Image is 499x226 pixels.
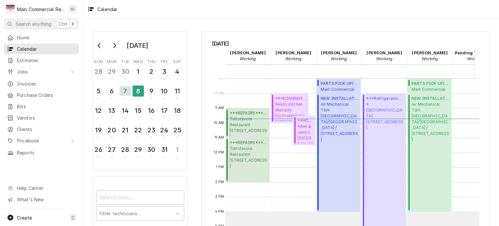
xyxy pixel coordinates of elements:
[133,86,144,97] div: 8
[213,91,226,96] span: 8 AM
[93,145,103,154] div: 26
[6,5,15,14] div: Main Commercial Refrigeration Service's Avatar
[366,50,402,55] strong: [PERSON_NAME]
[171,57,184,65] th: Saturday
[17,185,75,192] span: Help Center
[17,34,76,41] span: Home
[159,106,169,115] div: 17
[133,125,143,135] div: 22
[133,145,143,154] div: 29
[4,194,79,205] a: Go to What's New
[159,86,169,96] div: 10
[4,32,79,43] a: Home
[107,86,117,96] div: 6
[146,106,156,115] div: 16
[213,209,226,214] span: 4 PM
[119,57,132,65] th: Tuesday
[230,146,268,169] span: Tuttotavola Restaurant [STREET_ADDRESS]
[133,67,143,76] div: 1
[120,86,131,96] div: 7
[297,118,313,124] span: ***DIAGNOSIS-SERVICE CALL*** ( Draft )
[212,150,226,155] span: 12 PM
[172,145,182,154] div: 1
[321,81,359,86] span: PARTS PICK UP ( Past Due )
[4,18,79,30] button: Search anythingCtrlK
[93,86,103,96] div: 5
[412,81,450,86] span: PARTS PICK UP ( Past Due )
[59,20,67,27] span: Ctrl
[17,215,32,220] span: Create
[92,57,105,65] th: Sunday
[17,57,76,64] span: Estimates
[17,149,76,156] span: Reports
[225,138,270,182] div: ***REPAIRS***(Upcoming)Tuttotavola Restaurant[STREET_ADDRESS]
[172,86,182,96] div: 11
[362,48,407,64] div: Mike Marchese - Working
[4,90,79,100] a: Purchase Orders
[146,67,156,76] div: 2
[316,79,361,94] div: PARTS PICK UP(Past Due)Main CommercialMain Commercial - Shop/Office / [STREET_ADDRESS][PERSON_NAME]
[72,20,75,27] span: K
[4,124,79,135] a: Clients
[4,55,79,66] a: Estimates
[17,103,76,110] span: Bills
[107,145,117,154] div: 27
[376,56,392,61] em: Working
[4,183,79,193] a: Go to Help Center
[107,106,117,115] div: 13
[240,56,256,61] em: Working
[225,108,270,138] div: [Service] ***REPAIRS*** Tuttotavola Restaurant 6264 Winthrop Town Centre Ave, Riverview, FL 33578...
[285,56,301,61] em: Working
[412,86,450,92] span: Main Commercial Main Commercial - Shop/Office / [STREET_ADDRESS][PERSON_NAME]
[271,48,316,64] div: Dorian Wertz - Working
[297,124,313,143] span: *Ben & Jerry's ([GEOGRAPHIC_DATA]) [STREET_ADDRESS]
[293,116,315,145] div: [Service] ***DIAGNOSIS-SERVICE CALL*** *Ben & Jerry's (Clearwater Beach) 409 Mandalay Ave., Clear...
[4,44,79,54] a: Calendar
[467,56,483,61] em: Working
[271,94,309,123] div: ***DIAGNOSIS-SERVICE CALL***(Active)Ready Kitchen WarrantyPQ PHARMACY [STREET_ADDRESS][US_STATE]
[275,50,311,55] strong: [PERSON_NAME]
[17,196,75,203] span: What's New
[275,101,307,121] span: Ready Kitchen Warranty PQ PHARMACY [STREET_ADDRESS][US_STATE]
[93,125,103,135] div: 19
[321,101,359,142] span: Air Mechanical TGH [GEOGRAPHIC_DATA]/[GEOGRAPHIC_DATA] / [STREET_ADDRESS]
[172,125,182,135] div: 25
[293,116,315,145] div: ***DIAGNOSIS-SERVICE CALL***(Draft)*Ben & Jerry's ([GEOGRAPHIC_DATA])[STREET_ADDRESS]
[17,114,76,121] span: Vendors
[213,179,226,185] span: 2 PM
[124,40,150,51] div: [DATE]
[213,135,226,140] span: 11 AM
[316,94,361,212] div: NEW INSTALLATION(Active)Air MechanicalTGH [GEOGRAPHIC_DATA]/[GEOGRAPHIC_DATA] / [STREET_ADDRESS]
[6,5,15,14] div: M
[71,214,75,221] span: C
[321,86,359,92] span: Main Commercial Main Commercial - Shop/Office / [STREET_ADDRESS][PERSON_NAME]
[271,94,309,123] div: [Service] ***DIAGNOSIS-SERVICE CALL*** Ready Kitchen Warranty PQ PHARMACY 15215 Technology Drive,...
[146,86,156,96] div: 9
[331,56,347,61] em: Working
[366,96,404,101] span: ***Refrigeration PM*** ( Active )
[275,96,307,101] span: ***DIAGNOSIS-SERVICE CALL*** ( Active )
[146,145,156,154] div: 30
[16,20,51,27] span: Search anything
[17,126,76,133] span: Clients
[213,105,226,111] span: 9 AM
[93,106,103,115] div: 12
[17,68,66,75] span: Jobs
[230,50,266,55] strong: [PERSON_NAME]
[412,101,450,142] span: Air Mechanical TGH [GEOGRAPHIC_DATA]/[GEOGRAPHIC_DATA] / [STREET_ADDRESS]
[17,46,76,52] span: Calendar
[366,101,404,131] span: *[GEOGRAPHIC_DATA] [STREET_ADDRESS]
[412,50,448,55] strong: [PERSON_NAME]
[214,165,226,170] span: 1 PM
[172,67,182,76] div: 4
[108,40,121,51] button: Go to next month
[93,40,106,51] button: Go to previous month
[422,56,438,61] em: Working
[212,39,480,48] span: [DATE]
[68,5,77,14] div: SC
[4,66,79,77] a: Go to Jobs
[214,76,226,81] span: 7 AM
[225,108,270,138] div: ***REPAIRS***(Upcoming)Tuttotavola Restaurant[STREET_ADDRESS]
[172,106,182,115] div: 18
[4,147,79,158] a: Reports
